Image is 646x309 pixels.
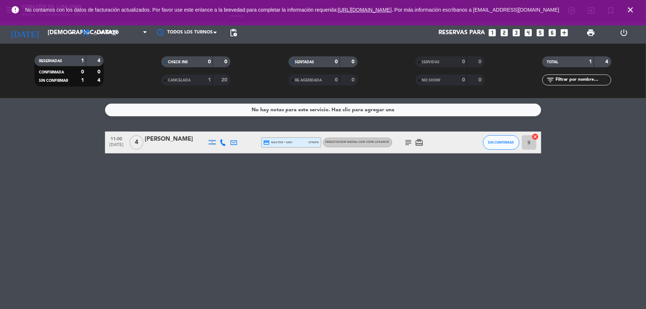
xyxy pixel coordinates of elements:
[94,30,119,35] span: Almuerzo
[439,29,485,36] span: Reservas para
[81,78,84,83] strong: 1
[462,77,465,83] strong: 0
[39,79,68,83] span: SIN CONFIRMAR
[39,71,64,74] span: CONFIRMADA
[108,134,126,143] span: 11:00
[208,59,211,64] strong: 0
[39,59,62,63] span: RESERVADAS
[208,77,211,83] strong: 1
[415,138,424,147] i: card_giftcard
[229,28,238,37] span: pending_actions
[404,138,413,147] i: subject
[168,79,190,82] span: CANCELADA
[335,59,338,64] strong: 0
[422,79,441,82] span: NO SHOW
[335,77,338,83] strong: 0
[462,59,465,64] strong: 0
[145,135,207,144] div: [PERSON_NAME]
[264,139,270,146] i: credit_card
[97,69,102,75] strong: 0
[81,69,84,75] strong: 0
[548,28,557,37] i: looks_6
[264,139,293,146] span: master * 6967
[547,60,558,64] span: TOTAL
[68,28,76,37] i: arrow_drop_down
[607,22,641,44] div: LOG OUT
[555,76,611,84] input: Filtrar por nombre...
[546,76,555,84] i: filter_list
[168,60,188,64] span: CHECK INS
[478,59,483,64] strong: 0
[478,77,483,83] strong: 0
[536,28,545,37] i: looks_5
[222,77,229,83] strong: 20
[422,60,440,64] span: SERVIDAS
[483,135,519,150] button: SIN CONFIRMAR
[325,141,389,144] span: DEGUSTACION RADIAL CON COPA LOSANCE
[295,79,322,82] span: RE AGENDADA
[81,58,84,63] strong: 1
[606,59,610,64] strong: 4
[295,60,314,64] span: SENTADAS
[589,59,592,64] strong: 1
[352,77,356,83] strong: 0
[97,78,102,83] strong: 4
[560,28,569,37] i: add_box
[500,28,509,37] i: looks_two
[338,7,392,13] a: [URL][DOMAIN_NAME]
[252,106,394,114] div: No hay notas para este servicio. Haz clic para agregar una
[25,7,559,13] span: No contamos con los datos de facturación actualizados. Por favor use este enlance a la brevedad p...
[524,28,533,37] i: looks_4
[626,5,635,14] i: close
[352,59,356,64] strong: 0
[512,28,521,37] i: looks_3
[619,28,628,37] i: power_settings_new
[108,143,126,151] span: [DATE]
[11,5,20,14] i: error
[97,58,102,63] strong: 4
[129,135,144,150] span: 4
[309,140,319,145] span: stripe
[488,28,497,37] i: looks_one
[532,133,539,140] i: cancel
[5,25,44,41] i: [DATE]
[488,140,514,144] span: SIN CONFIRMAR
[225,59,229,64] strong: 0
[392,7,559,13] a: . Por más información escríbanos a [EMAIL_ADDRESS][DOMAIN_NAME]
[586,28,595,37] span: print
